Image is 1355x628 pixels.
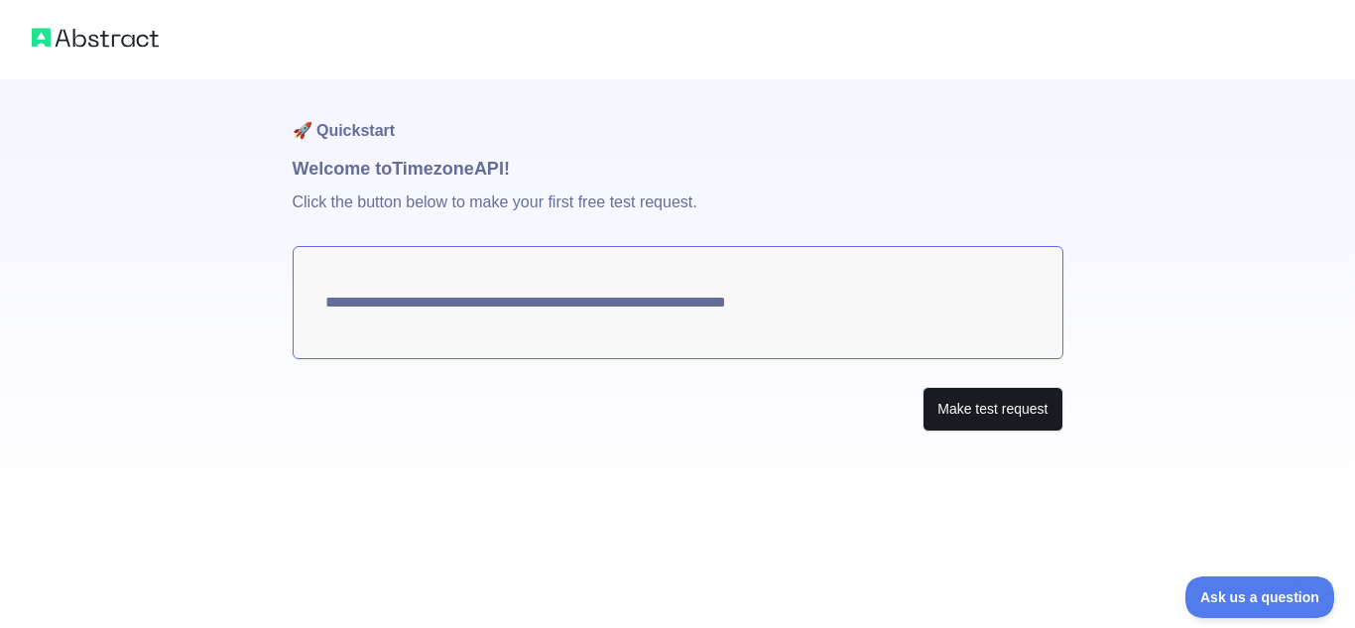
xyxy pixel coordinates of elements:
h1: Welcome to Timezone API! [293,155,1063,183]
button: Make test request [923,387,1062,432]
img: Abstract logo [32,24,159,52]
h1: 🚀 Quickstart [293,79,1063,155]
iframe: Toggle Customer Support [1185,576,1335,618]
p: Click the button below to make your first free test request. [293,183,1063,246]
